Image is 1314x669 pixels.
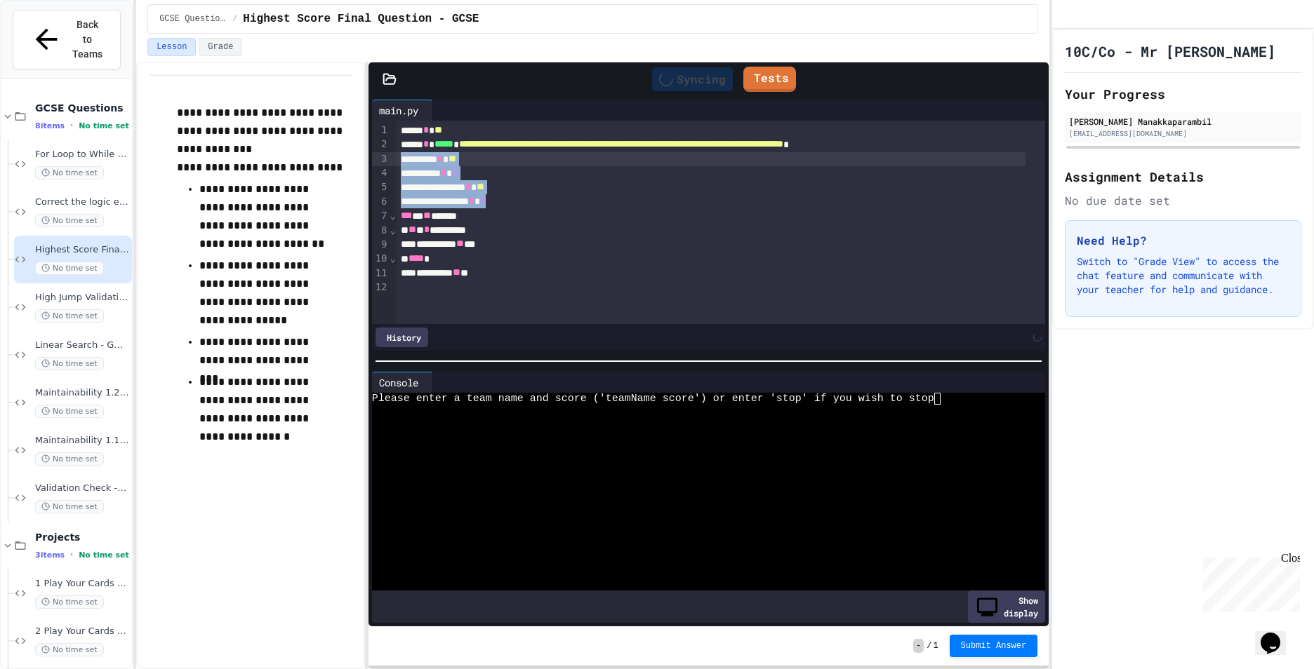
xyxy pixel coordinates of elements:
button: Lesson [147,38,196,56]
span: 1 [933,640,938,651]
h2: Your Progress [1065,84,1301,104]
button: Grade [199,38,242,56]
div: 9 [372,238,390,252]
h3: Need Help? [1077,232,1289,249]
span: 1 Play Your Cards Right - Basic Version [35,578,129,590]
h1: 10C/Co - Mr [PERSON_NAME] [1065,41,1275,61]
div: Chat with us now!Close [6,6,97,89]
div: Show display [968,590,1045,623]
span: 3 items [35,550,65,560]
span: Projects [35,531,129,543]
div: No due date set [1065,192,1301,209]
div: Console [372,375,425,390]
span: / [927,640,931,651]
div: History [376,327,428,347]
div: 11 [372,266,390,281]
span: • [70,120,73,131]
span: No time set [35,214,104,227]
span: Fold line [390,224,397,236]
span: No time set [35,309,104,323]
span: No time set [35,643,104,656]
div: [PERSON_NAME] Manakkaparambil [1069,115,1297,128]
span: Maintainability 1.2 - GCSE [35,387,129,399]
span: No time set [35,357,104,370]
h2: Assignment Details [1065,167,1301,187]
span: Please enter a team name and score ('teamName score') or enter 'stop' if you wish to stop [372,393,934,405]
span: 2 Play Your Cards Right - Improved [35,626,129,637]
span: No time set [35,500,104,513]
span: No time set [79,121,129,130]
span: Validation Check - GCSE [35,482,129,494]
a: Tests [743,67,796,92]
span: Fold line [390,252,397,264]
span: No time set [35,452,104,466]
div: 8 [372,224,390,238]
span: Maintainability 1.1 - GCSE [35,435,129,447]
span: Back to Teams [71,18,104,62]
div: 1 [372,123,390,137]
span: Linear Search - GCSE [35,339,129,351]
div: 12 [372,281,390,295]
div: 2 [372,137,390,151]
span: No time set [79,550,129,560]
span: Highest Score Final Question - GCSE [243,11,479,27]
div: 5 [372,180,390,194]
div: 6 [372,195,390,209]
span: GCSE Questions [35,102,129,114]
span: No time set [35,595,104,609]
div: [EMAIL_ADDRESS][DOMAIN_NAME] [1069,128,1297,139]
div: 10 [372,252,390,266]
div: Console [372,372,433,393]
span: For Loop to While Loop - A-Level [35,149,129,161]
span: 8 items [35,121,65,130]
button: Back to Teams [13,10,121,69]
span: / [232,13,237,25]
iframe: chat widget [1197,552,1300,611]
p: Switch to "Grade View" to access the chat feature and communicate with your teacher for help and ... [1077,255,1289,297]
div: 7 [372,209,390,223]
button: Submit Answer [950,635,1038,657]
div: main.py [372,100,433,121]
span: Correct the logic errors - GCSE [35,196,129,208]
div: main.py [372,103,425,118]
span: Fold line [390,210,397,221]
span: No time set [35,405,104,418]
span: Submit Answer [961,640,1027,651]
span: • [70,549,73,560]
span: - [913,639,924,653]
div: 3 [372,152,390,166]
div: 4 [372,166,390,180]
span: Highest Score Final Question - GCSE [35,244,129,256]
iframe: chat widget [1255,613,1300,655]
span: GCSE Questions [159,13,227,25]
div: Syncing [652,67,733,91]
span: No time set [35,262,104,275]
span: No time set [35,166,104,180]
span: High Jump Validation - GCSE [35,292,129,304]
